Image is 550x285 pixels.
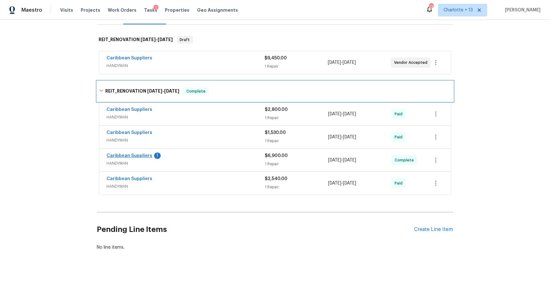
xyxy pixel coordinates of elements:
[165,7,189,13] span: Properties
[108,7,136,13] span: Work Orders
[328,158,341,162] span: [DATE]
[265,107,288,112] span: $2,800.00
[197,7,238,13] span: Geo Assignments
[343,135,356,139] span: [DATE]
[265,63,328,70] div: 1 Repair
[97,244,453,251] div: No line items.
[395,134,405,140] span: Paid
[328,181,341,185] span: [DATE]
[328,60,341,65] span: [DATE]
[107,137,265,143] span: HANDYMAN
[265,177,288,181] span: $2,540.00
[328,59,356,66] span: -
[443,7,473,13] span: Charlotte + 13
[105,88,179,95] h6: REIT_RENOVATION
[395,157,416,163] span: Complete
[107,63,265,69] span: HANDYMAN
[265,130,286,135] span: $1,530.00
[107,160,265,167] span: HANDYMAN
[265,184,328,190] div: 1 Repair
[107,183,265,190] span: HANDYMAN
[158,37,173,42] span: [DATE]
[141,37,173,42] span: -
[141,37,156,42] span: [DATE]
[395,180,405,186] span: Paid
[153,5,159,11] div: 1
[147,89,179,93] span: -
[328,134,356,140] span: -
[265,138,328,144] div: 1 Repair
[107,114,265,120] span: HANDYMAN
[429,4,433,10] div: 227
[328,111,356,117] span: -
[265,115,328,121] div: 1 Repair
[265,154,288,158] span: $6,900.00
[144,8,157,12] span: Tasks
[414,227,453,233] div: Create Line Item
[502,7,541,13] span: [PERSON_NAME]
[107,154,153,158] a: Caribbean Suppliers
[265,56,287,60] span: $9,450.00
[107,107,153,112] a: Caribbean Suppliers
[107,177,153,181] a: Caribbean Suppliers
[328,180,356,186] span: -
[164,89,179,93] span: [DATE]
[97,215,414,244] h2: Pending Line Items
[107,130,153,135] a: Caribbean Suppliers
[97,30,453,50] div: REIT_RENOVATION [DATE]-[DATE]Draft
[265,161,328,167] div: 1 Repair
[177,37,193,43] span: Draft
[343,112,356,116] span: [DATE]
[328,157,356,163] span: -
[147,89,162,93] span: [DATE]
[107,56,153,60] a: Caribbean Suppliers
[343,181,356,185] span: [DATE]
[343,60,356,65] span: [DATE]
[343,158,356,162] span: [DATE]
[395,111,405,117] span: Paid
[328,135,341,139] span: [DATE]
[184,88,208,94] span: Complete
[97,81,453,101] div: REIT_RENOVATION [DATE]-[DATE]Complete
[60,7,73,13] span: Visits
[99,36,173,44] h6: REIT_RENOVATION
[394,59,430,66] span: Vendor Accepted
[328,112,341,116] span: [DATE]
[21,7,42,13] span: Maestro
[154,153,161,159] div: 1
[81,7,100,13] span: Projects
